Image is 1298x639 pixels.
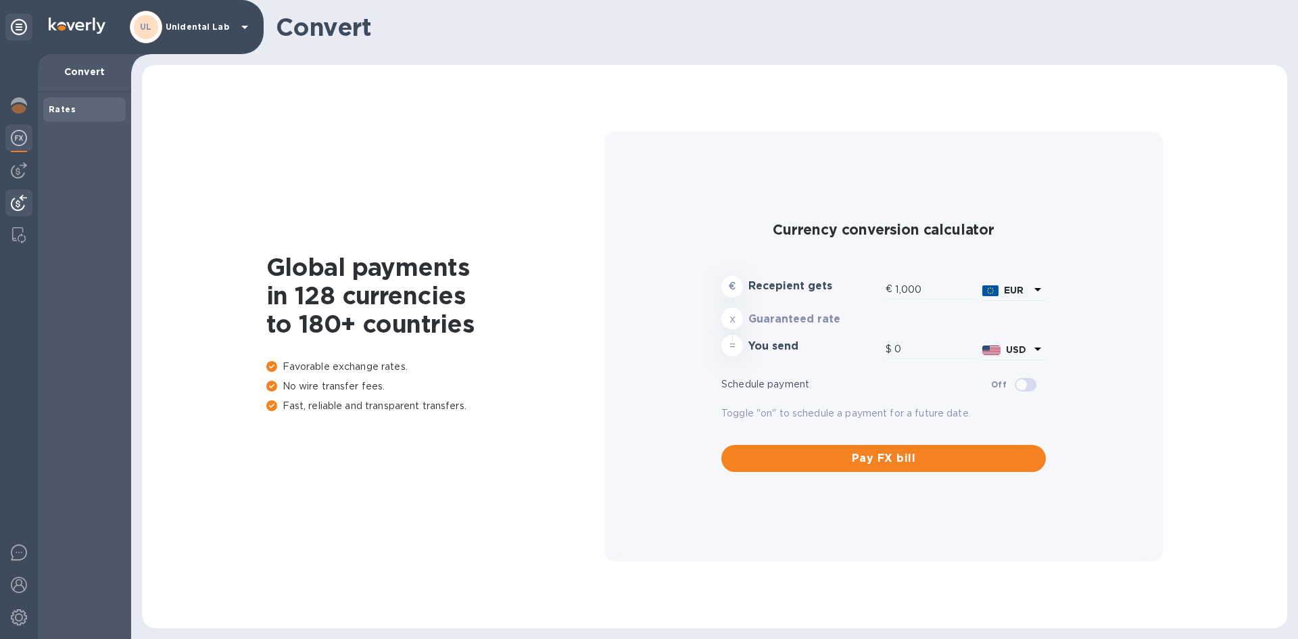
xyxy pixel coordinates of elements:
[748,340,880,353] h3: You send
[732,450,1035,467] span: Pay FX bill
[895,279,977,300] input: Amount
[49,65,120,78] p: Convert
[266,360,604,374] p: Favorable exchange rates.
[991,379,1007,389] b: Off
[1006,344,1026,355] b: USD
[166,22,233,32] p: Unidental Lab
[11,130,27,146] img: Foreign exchange
[5,14,32,41] div: Unpin categories
[748,313,880,326] h3: Guaranteed rate
[721,308,743,329] div: x
[886,279,895,300] div: €
[721,377,991,392] p: Schedule payment
[266,253,604,338] h1: Global payments in 128 currencies to 180+ countries
[721,335,743,356] div: =
[49,18,105,34] img: Logo
[1004,285,1024,295] b: EUR
[266,399,604,413] p: Fast, reliable and transparent transfers.
[266,379,604,394] p: No wire transfer fees.
[49,104,76,114] b: Rates
[721,406,1046,421] p: Toggle "on" to schedule a payment for a future date.
[140,22,152,32] b: UL
[721,221,1046,238] h2: Currency conversion calculator
[748,280,880,293] h3: Recepient gets
[276,13,1276,41] h1: Convert
[886,339,894,360] div: $
[894,339,977,360] input: Amount
[729,281,736,291] strong: €
[721,445,1046,472] button: Pay FX bill
[982,346,1001,355] img: USD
